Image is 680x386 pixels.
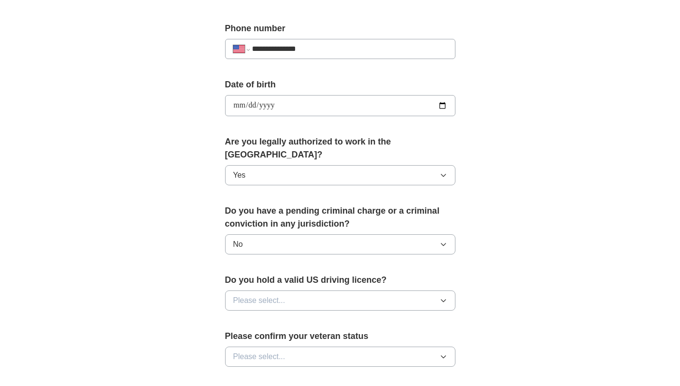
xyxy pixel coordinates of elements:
[225,274,455,287] label: Do you hold a valid US driving licence?
[225,330,455,343] label: Please confirm your veteran status
[225,234,455,254] button: No
[225,205,455,230] label: Do you have a pending criminal charge or a criminal conviction in any jurisdiction?
[225,22,455,35] label: Phone number
[225,78,455,91] label: Date of birth
[225,165,455,185] button: Yes
[225,347,455,367] button: Please select...
[233,169,246,181] span: Yes
[233,295,286,306] span: Please select...
[233,239,243,250] span: No
[225,135,455,161] label: Are you legally authorized to work in the [GEOGRAPHIC_DATA]?
[233,351,286,362] span: Please select...
[225,290,455,311] button: Please select...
